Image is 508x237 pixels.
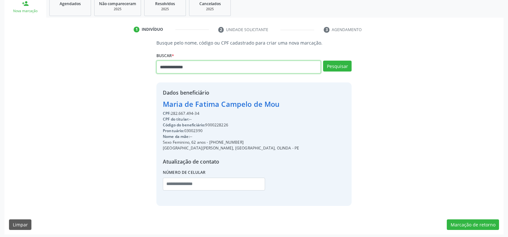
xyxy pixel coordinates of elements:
[155,1,175,6] span: Resolvidos
[134,27,139,32] div: 1
[163,140,299,145] div: Sexo Feminino, 62 anos - [PHONE_NUMBER]
[156,51,174,61] label: Buscar
[99,1,136,6] span: Não compareceram
[163,134,299,140] div: --
[163,111,299,116] div: 282.667.494-34
[163,128,184,133] span: Prontuário:
[194,7,226,12] div: 2025
[163,116,189,122] span: CPF do titular:
[163,145,299,151] div: [GEOGRAPHIC_DATA][PERSON_NAME], [GEOGRAPHIC_DATA], OLINDA - PE
[163,122,205,128] span: Código do beneficiário:
[163,128,299,134] div: 03002390
[163,116,299,122] div: --
[60,1,81,6] span: Agendados
[163,158,299,165] div: Atualização de contato
[199,1,221,6] span: Cancelados
[163,168,206,178] label: Número de celular
[9,9,42,13] div: Nova marcação
[163,134,190,139] span: Nome da mãe:
[323,61,352,72] button: Pesquisar
[163,111,171,116] span: CPF:
[163,89,299,97] div: Dados beneficiário
[163,99,299,109] div: Maria de Fatima Campelo de Mou
[99,7,136,12] div: 2025
[447,219,499,230] button: Marcação de retorno
[9,219,31,230] button: Limpar
[163,122,299,128] div: 9000228226
[156,39,352,46] p: Busque pelo nome, código ou CPF cadastrado para criar uma nova marcação.
[142,27,163,32] div: Indivíduo
[149,7,181,12] div: 2025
